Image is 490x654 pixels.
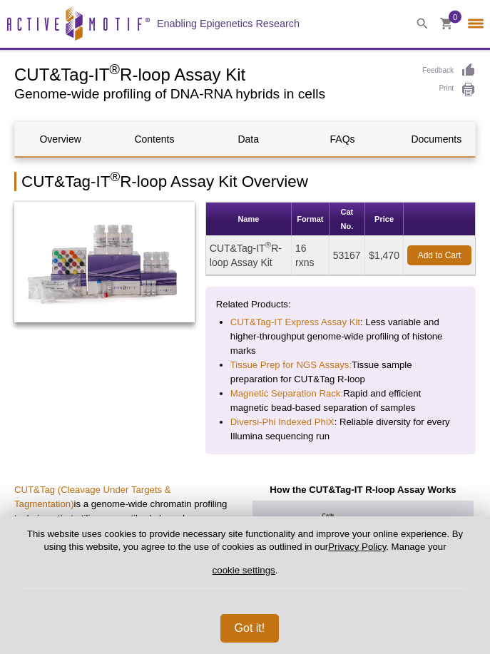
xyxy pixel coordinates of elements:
li: : Less variable and higher-throughput genome-wide profiling of histone marks [230,315,451,358]
a: CUT&Tag (Cleavage Under Targets & Tagmentation) [14,484,171,509]
a: Tissue Prep for NGS Assays: [230,358,352,372]
a: Add to Cart [407,245,471,265]
h2: Genome-wide profiling of DNA-RNA hybrids in cells [14,88,408,101]
sup: ® [110,169,120,184]
th: Name [206,203,292,236]
li: : Reliable diversity for every Illumina sequencing run [230,415,451,444]
a: Documents [391,122,481,156]
th: Price [365,203,404,236]
p: Related Products: [216,297,465,312]
a: Print [422,82,476,98]
th: Cat No. [330,203,365,236]
td: 16 rxns [292,236,330,275]
button: cookie settings [213,565,275,576]
a: Privacy Policy [328,541,386,552]
td: CUT&Tag-IT R-loop Assay Kit [206,236,292,275]
button: Got it! [220,614,280,643]
h2: CUT&Tag-IT R-loop Assay Kit Overview [14,172,476,191]
a: Overview [15,122,106,156]
a: FAQs [297,122,387,156]
a: Diversi-Phi Indexed PhiX [230,415,335,429]
sup: ® [265,240,272,250]
h1: CUT&Tag-IT R-loop Assay Kit [14,63,408,84]
p: This website uses cookies to provide necessary site functionality and improve your online experie... [23,528,467,588]
h2: Enabling Epigenetics Research [157,17,300,30]
a: CUT&Tag-IT Express Assay Kit [230,315,360,329]
a: Feedback [422,63,476,78]
strong: How the CUT&Tag-IT R-loop Assay Works [270,484,456,495]
td: 53167 [330,236,365,275]
a: Magnetic Separation Rack: [230,387,343,401]
p: is a genome-wide chromatin profiling technique that utilizes an antibody-based enzyme tethering s... [14,483,240,625]
th: Format [292,203,330,236]
span: 0 [453,11,457,24]
a: 0 [440,18,453,33]
sup: ® [109,61,120,77]
a: Contents [109,122,200,156]
td: $1,470 [365,236,404,275]
li: Tissue sample preparation for CUT&Tag R-loop [230,358,451,387]
img: CUT&Tag-IT<sup>®</sup> R-loop Assay Kit [14,202,195,322]
a: Data [203,122,294,156]
li: Rapid and efficient magnetic bead-based separation of samples [230,387,451,415]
